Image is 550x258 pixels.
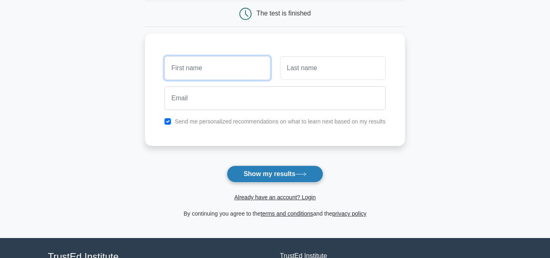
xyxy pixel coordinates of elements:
a: Already have an account? Login [234,194,316,201]
input: Last name [280,56,386,80]
a: terms and conditions [261,210,313,217]
div: The test is finished [256,10,311,17]
input: First name [164,56,270,80]
button: Show my results [227,165,323,183]
label: Send me personalized recommendations on what to learn next based on my results [175,118,386,125]
div: By continuing you agree to the and the [140,209,410,218]
a: privacy policy [332,210,366,217]
input: Email [164,86,386,110]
